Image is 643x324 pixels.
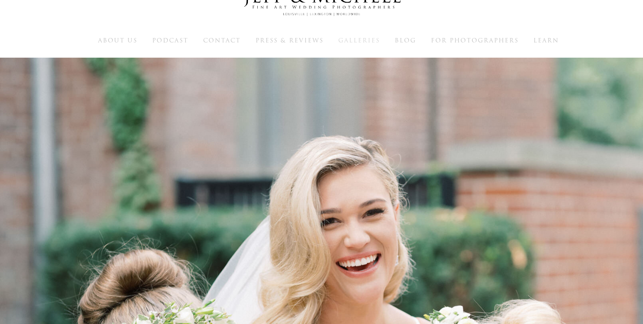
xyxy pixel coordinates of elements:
a: About Us [98,36,137,44]
a: For Photographers [431,36,519,44]
span: Blog [395,36,416,45]
a: Press & Reviews [255,36,324,44]
span: Galleries [338,36,380,45]
a: Galleries [338,36,380,44]
a: Contact [203,36,241,44]
span: Contact [203,36,241,45]
a: Blog [395,36,416,44]
span: Learn [533,36,559,45]
span: Podcast [152,36,188,45]
span: About Us [98,36,137,45]
span: Press & Reviews [255,36,324,45]
a: Learn [533,36,559,44]
a: Podcast [152,36,188,44]
span: For Photographers [431,36,519,45]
